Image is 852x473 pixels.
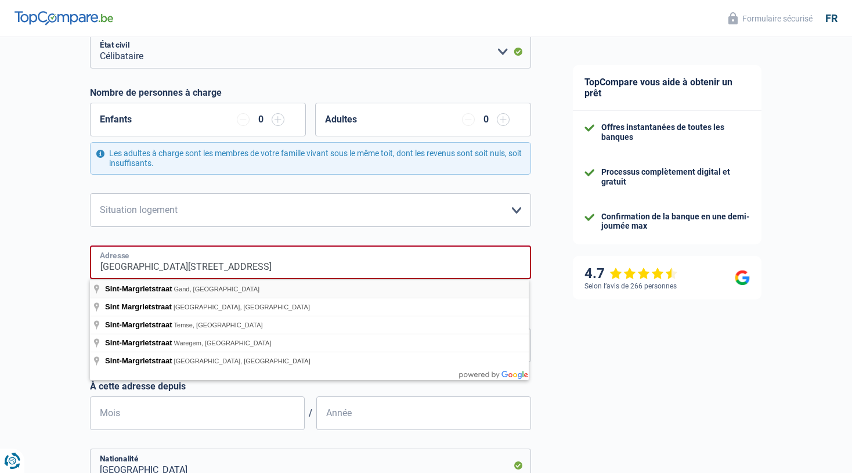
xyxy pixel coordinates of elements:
img: TopCompare Logo [15,11,113,25]
span: Waregem, [GEOGRAPHIC_DATA] [174,340,272,346]
div: Les adultes à charge sont les membres de votre famille vivant sous le même toit, dont les revenus... [90,142,531,175]
span: Sint-Margrietstraat [105,356,172,365]
input: MM [90,396,305,430]
div: fr [825,12,837,25]
span: [GEOGRAPHIC_DATA], [GEOGRAPHIC_DATA] [174,304,310,310]
span: Sint-Margrietstraat [105,320,172,329]
div: TopCompare vous aide à obtenir un prêt [573,65,761,111]
span: Sint Margrietstraat [105,302,172,311]
button: Formulaire sécurisé [721,9,819,28]
div: Offres instantanées de toutes les banques [601,122,750,142]
input: Sélectionnez votre adresse dans la barre de recherche [90,245,531,279]
div: 0 [255,115,266,124]
label: Adultes [325,115,357,124]
label: À cette adresse depuis [90,381,531,392]
label: Enfants [100,115,132,124]
div: 4.7 [584,265,678,282]
span: Sint-Margrietstraat [105,284,172,293]
span: [GEOGRAPHIC_DATA], [GEOGRAPHIC_DATA] [174,358,311,364]
span: Gand, [GEOGRAPHIC_DATA] [174,286,260,293]
div: 0 [481,115,491,124]
label: Nombre de personnes à charge [90,87,222,98]
span: / [305,407,316,418]
span: Temse, [GEOGRAPHIC_DATA] [174,322,263,328]
input: AAAA [316,396,531,430]
div: Processus complètement digital et gratuit [601,167,750,187]
div: Selon l’avis de 266 personnes [584,282,677,290]
span: Sint-Margrietstraat [105,338,172,347]
div: Confirmation de la banque en une demi-journée max [601,212,750,232]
